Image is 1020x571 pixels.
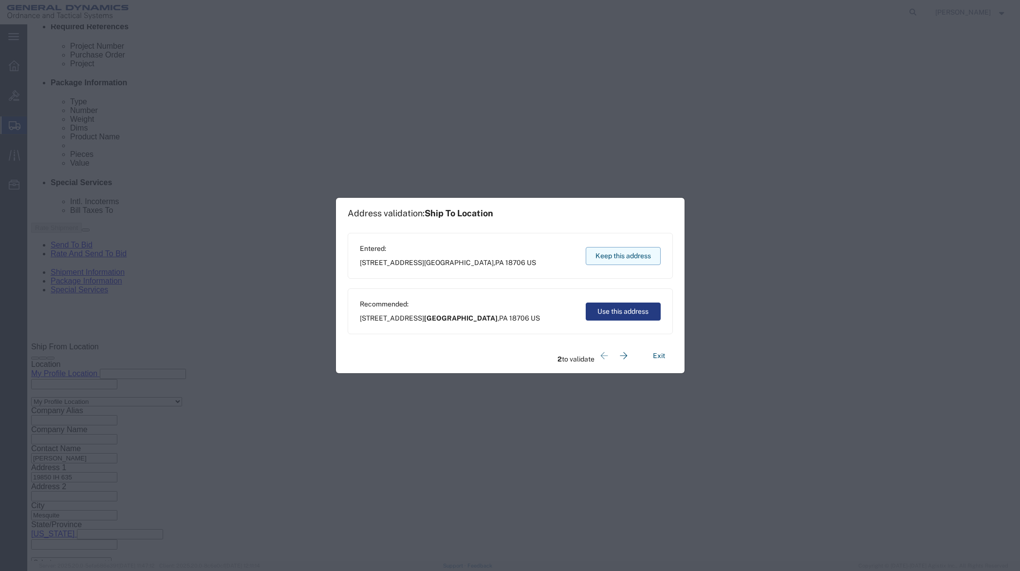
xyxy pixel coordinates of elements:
[425,208,493,218] span: Ship To Location
[360,313,540,324] span: [STREET_ADDRESS] ,
[586,247,661,265] button: Keep this address
[557,355,562,363] span: 2
[360,299,540,309] span: Recommended:
[586,303,661,321] button: Use this address
[348,208,493,219] h1: Address validation:
[495,259,504,266] span: PA
[499,314,508,322] span: PA
[531,314,540,322] span: US
[360,258,536,268] span: [STREET_ADDRESS] ,
[645,347,673,364] button: Exit
[424,314,498,322] span: [GEOGRAPHIC_DATA]
[360,244,536,254] span: Entered:
[527,259,536,266] span: US
[424,259,494,266] span: [GEOGRAPHIC_DATA]
[509,314,529,322] span: 18706
[557,346,633,365] div: to validate
[505,259,525,266] span: 18706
